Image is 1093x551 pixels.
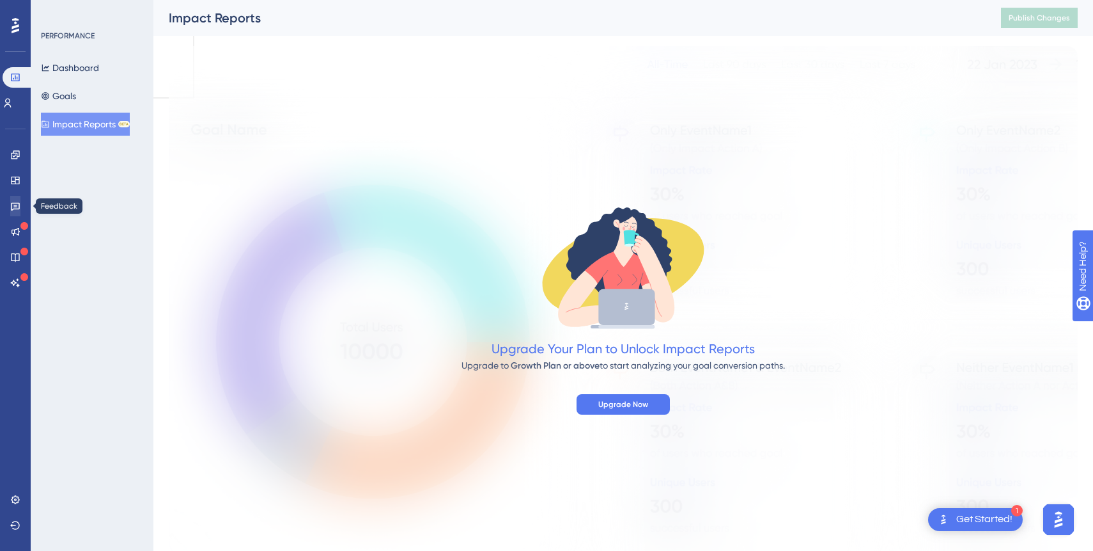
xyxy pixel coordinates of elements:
[928,508,1023,531] div: Open Get Started! checklist, remaining modules: 1
[1039,500,1078,539] iframe: UserGuiding AI Assistant Launcher
[41,113,130,136] button: Impact ReportsBETA
[118,121,130,127] div: BETA
[30,3,80,19] span: Need Help?
[461,360,785,371] span: Upgrade to to start analyzing your goal conversion paths.
[492,341,755,356] span: Upgrade Your Plan to Unlock Impact Reports
[1009,13,1070,23] span: Publish Changes
[936,512,951,527] img: launcher-image-alternative-text
[41,56,99,79] button: Dashboard
[511,360,600,371] span: Growth Plan or above
[41,84,76,108] button: Goals
[598,399,648,410] span: Upgrade Now
[956,513,1012,527] div: Get Started!
[41,31,95,41] div: PERFORMANCE
[169,9,969,27] div: Impact Reports
[1001,8,1078,28] button: Publish Changes
[577,394,670,415] button: Upgrade Now
[1011,505,1023,516] div: 1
